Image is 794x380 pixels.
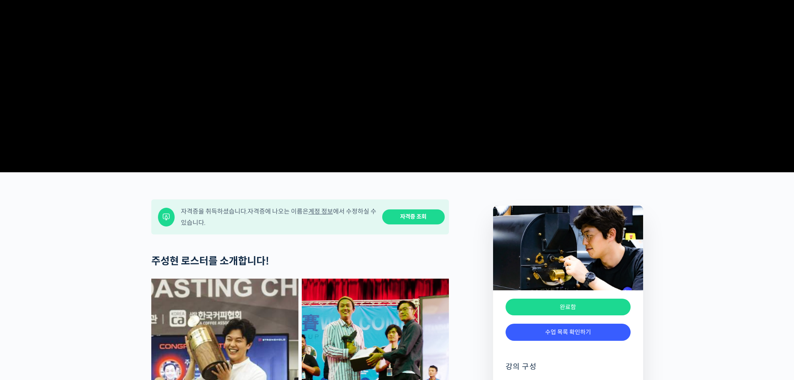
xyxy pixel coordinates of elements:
[26,277,31,284] span: 홈
[506,324,631,341] a: 수업 목록 확인하기
[308,207,333,215] a: 계정 정보
[506,362,631,378] h4: 강의 구성
[3,264,55,285] a: 홈
[108,264,160,285] a: 설정
[181,206,377,228] div: 자격증을 취득하셨습니다. 자격증에 나오는 이름은 에서 수정하실 수 있습니다.
[506,299,631,316] div: 완료함
[76,277,86,284] span: 대화
[151,255,269,267] strong: 주성현 로스터를 소개합니다!
[382,209,445,225] a: 자격증 조회
[55,264,108,285] a: 대화
[129,277,139,284] span: 설정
